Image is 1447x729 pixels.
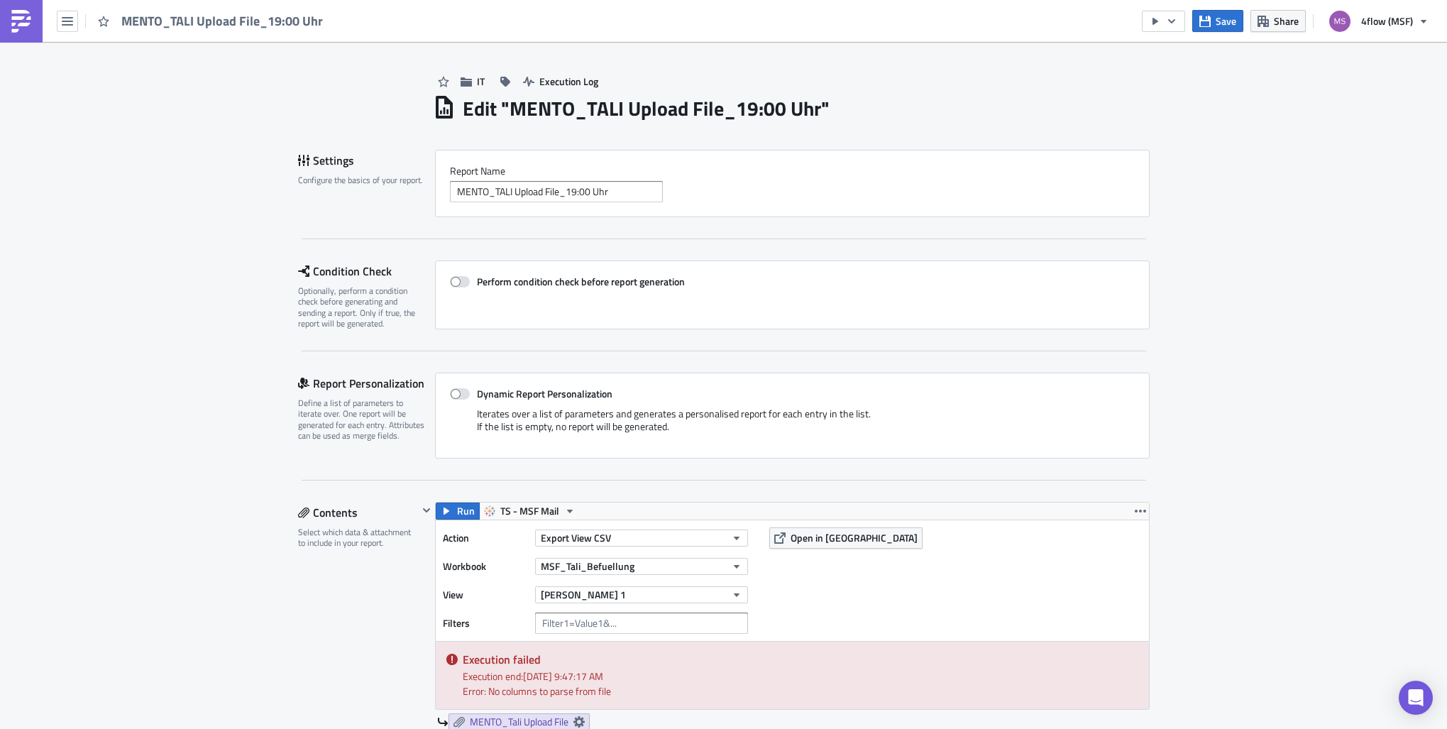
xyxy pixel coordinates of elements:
[453,70,492,92] button: IT
[535,558,748,575] button: MSF_Tali_Befuellung
[298,373,435,394] div: Report Personalization
[477,74,485,89] span: IT
[1274,13,1299,28] span: Share
[298,527,418,549] div: Select which data & attachment to include in your report.
[791,530,918,545] span: Open in [GEOGRAPHIC_DATA]
[535,613,748,634] input: Filter1=Value1&...
[500,503,559,520] span: TS - MSF Mail
[298,150,435,171] div: Settings
[450,165,1135,177] label: Report Nam﻿e
[450,407,1135,444] div: Iterates over a list of parameters and generates a personalised report for each entry in the list...
[298,502,418,523] div: Contents
[418,502,435,519] button: Hide content
[10,10,33,33] img: PushMetrics
[436,503,480,520] button: Run
[477,386,612,401] strong: Dynamic Report Personalization
[463,684,1138,698] div: Error: No columns to parse from file
[1216,13,1236,28] span: Save
[541,559,634,574] span: MSF_Tali_Befuellung
[1399,681,1433,715] div: Open Intercom Messenger
[1328,9,1352,33] img: Avatar
[443,613,528,634] label: Filters
[541,587,626,602] span: [PERSON_NAME] 1
[457,503,475,520] span: Run
[479,503,581,520] button: TS - MSF Mail
[1192,10,1243,32] button: Save
[1361,13,1413,28] span: 4flow (MSF)
[470,716,568,728] span: MENTO_Tali Upload File
[298,398,426,442] div: Define a list of parameters to iterate over. One report will be generated for each entry. Attribu...
[769,527,923,549] button: Open in [GEOGRAPHIC_DATA]
[298,261,435,282] div: Condition Check
[443,527,528,549] label: Action
[298,285,426,329] div: Optionally, perform a condition check before generating and sending a report. Only if true, the r...
[539,74,598,89] span: Execution Log
[463,96,830,121] h1: Edit " MENTO_TALI Upload File_19:00 Uhr "
[535,530,748,547] button: Export View CSV
[443,584,528,605] label: View
[463,654,1138,665] h5: Execution failed
[535,586,748,603] button: [PERSON_NAME] 1
[1250,10,1306,32] button: Share
[477,274,685,289] strong: Perform condition check before report generation
[298,175,426,185] div: Configure the basics of your report.
[541,530,611,545] span: Export View CSV
[516,70,605,92] button: Execution Log
[121,13,324,29] span: MENTO_TALI Upload File_19:00 Uhr
[1321,6,1436,37] button: 4flow (MSF)
[463,669,1138,684] div: Execution end: [DATE] 9:47:17 AM
[443,556,528,577] label: Workbook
